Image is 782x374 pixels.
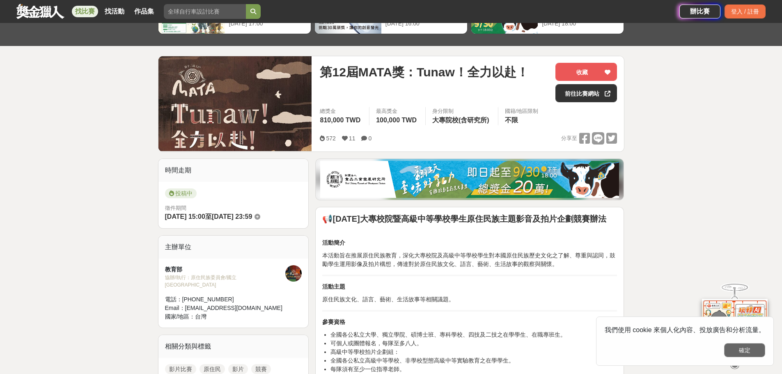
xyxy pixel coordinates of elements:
[322,295,617,304] p: 原住民族文化、語言、藝術、生活故事等相關議題。
[320,107,362,115] span: 總獎金
[72,6,98,17] a: 找比賽
[376,107,419,115] span: 最高獎金
[322,251,617,268] p: 本活動旨在推展原住民族教育，深化大專校院及高級中等學校學生對本國原住民族歷史文化之了解、尊重與認同，鼓勵學生運用影像及拍片構想，傳達對於原住民族文化、語言、藝術、生活故事的觀察與關懷。
[349,135,355,142] span: 11
[158,335,309,358] div: 相關分類與標籤
[165,205,186,211] span: 徵件期間
[330,365,617,374] li: 每隊須有至少一位指導老師。
[165,213,205,220] span: [DATE] 15:00
[724,343,765,357] button: 確定
[158,159,309,182] div: 時間走期
[158,56,312,151] img: Cover Image
[679,5,720,18] a: 辦比賽
[158,236,309,259] div: 主辦單位
[322,319,345,325] strong: 參賽資格
[165,304,286,312] div: Email： [EMAIL_ADDRESS][DOMAIN_NAME]
[605,326,765,333] span: 我們使用 cookie 來個人化內容、投放廣告和分析流量。
[165,188,197,198] span: 投稿中
[702,294,768,348] img: d2146d9a-e6f6-4337-9592-8cefde37ba6b.png
[368,135,372,142] span: 0
[320,63,528,81] span: 第12屆MATA獎：Tunaw！全力以赴！
[376,117,417,124] span: 100,000 TWD
[195,313,206,320] span: 台灣
[164,4,246,19] input: 全球自行車設計比賽
[165,364,196,374] a: 影片比賽
[330,339,617,348] li: 可個人或團體報名，每隊至多八人。
[320,161,619,198] img: 1c81a89c-c1b3-4fd6-9c6e-7d29d79abef5.jpg
[320,117,360,124] span: 810,000 TWD
[505,107,539,115] div: 國籍/地區限制
[322,239,345,246] strong: 活動簡介
[322,283,345,290] strong: 活動主題
[330,348,617,356] li: 高級中等學校拍片企劃組：
[101,6,128,17] a: 找活動
[542,19,619,28] div: [DATE] 18:00
[385,19,463,28] div: [DATE] 16:00
[330,356,617,365] li: 全國各公私立高級中等學校、非學校型態高級中等實驗教育之在學學生。
[555,84,617,102] a: 前往比賽網站
[131,6,157,17] a: 作品集
[165,313,195,320] span: 國家/地區：
[725,5,766,18] div: 登入 / 註冊
[165,265,286,274] div: 教育部
[322,214,606,223] strong: 📢[DATE]大專校院暨高級中等學校學生原住民族主題影音及拍片企劃競賽辦法
[165,274,286,289] div: 協辦/執行： 原住民族委員會/國立[GEOGRAPHIC_DATA]
[561,132,577,145] span: 分享至
[165,295,286,304] div: 電話： [PHONE_NUMBER]
[330,330,617,339] li: 全國各公私立大學、獨立學院、碩博士班、專科學校、四技及二技之在學學生、在職專班生。
[212,213,252,220] span: [DATE] 23:59
[432,107,491,115] div: 身分限制
[228,364,248,374] a: 影片
[205,213,212,220] span: 至
[432,117,489,124] span: 大專院校(含研究所)
[326,135,335,142] span: 572
[200,364,225,374] a: 原住民
[229,19,307,28] div: [DATE] 17:00
[251,364,271,374] a: 競賽
[505,117,518,124] span: 不限
[555,63,617,81] button: 收藏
